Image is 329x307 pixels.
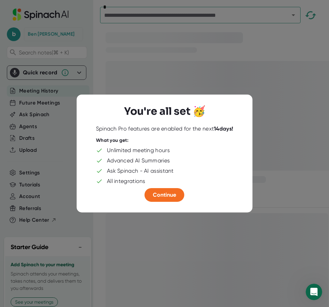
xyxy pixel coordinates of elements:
[153,192,176,198] span: Continue
[107,178,145,185] div: All integrations
[107,157,170,164] div: Advanced AI Summaries
[96,137,129,144] div: What you get:
[96,125,233,132] div: Spinach Pro features are enabled for the next
[107,147,170,154] div: Unlimited meeting hours
[306,284,322,300] iframe: Intercom live chat
[124,105,205,118] h3: You're all set 🥳
[145,188,184,202] button: Continue
[107,168,174,174] div: Ask Spinach - AI assistant
[214,125,233,132] b: 14 days!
